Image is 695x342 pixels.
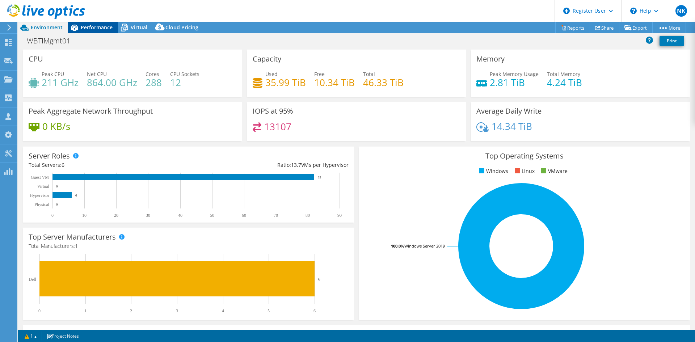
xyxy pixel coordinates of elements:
text: 5 [268,308,270,313]
span: Cloud Pricing [165,24,198,31]
h4: 4.24 TiB [547,79,582,86]
text: 60 [242,213,246,218]
span: CPU Sockets [170,71,199,77]
span: 1 [75,242,78,249]
h4: 0 KB/s [42,122,70,130]
text: 0 [56,185,58,188]
h1: WBTIMgmt01 [24,37,81,45]
a: Project Notes [42,332,84,341]
text: 30 [146,213,150,218]
span: NK [675,5,687,17]
h3: Memory [476,55,505,63]
tspan: 100.0% [391,243,404,249]
text: 50 [210,213,214,218]
a: More [652,22,686,33]
text: 1 [84,308,87,313]
span: 6 [62,161,64,168]
a: Reports [555,22,590,33]
h3: IOPS at 95% [253,107,293,115]
div: Ratio: VMs per Hypervisor [189,161,349,169]
a: Export [619,22,653,33]
span: Total [363,71,375,77]
text: Hypervisor [30,193,49,198]
text: 10 [82,213,87,218]
h3: Peak Aggregate Network Throughput [29,107,153,115]
text: 40 [178,213,182,218]
text: Guest VM [31,175,49,180]
text: 4 [222,308,224,313]
text: 6 [75,194,77,197]
a: 1 [20,332,42,341]
text: 6 [318,277,320,281]
h3: Server Roles [29,152,70,160]
div: Total Servers: [29,161,189,169]
h3: Average Daily Write [476,107,542,115]
text: Physical [34,202,49,207]
svg: \n [630,8,637,14]
text: 0 [38,308,41,313]
h3: Top Operating Systems [365,152,685,160]
text: 2 [130,308,132,313]
span: Used [265,71,278,77]
h4: 13107 [264,123,291,131]
span: 13.7 [291,161,301,168]
li: Linux [513,167,535,175]
h4: 864.00 GHz [87,79,137,86]
text: Dell [29,277,36,282]
li: Windows [477,167,508,175]
span: Cores [146,71,159,77]
h4: 14.34 TiB [492,122,532,130]
h4: Total Manufacturers: [29,242,349,250]
text: 6 [313,308,316,313]
text: 0 [56,203,58,206]
span: Performance [81,24,113,31]
span: Peak Memory Usage [490,71,539,77]
h4: 2.81 TiB [490,79,539,86]
a: Print [660,36,684,46]
a: Share [590,22,619,33]
h4: 35.99 TiB [265,79,306,86]
span: Peak CPU [42,71,64,77]
span: Virtual [131,24,147,31]
text: 90 [337,213,342,218]
text: 82 [318,176,321,179]
text: 3 [176,308,178,313]
li: VMware [539,167,568,175]
span: Free [314,71,325,77]
h3: Capacity [253,55,281,63]
text: 70 [274,213,278,218]
span: Net CPU [87,71,107,77]
h4: 288 [146,79,162,86]
text: 0 [51,213,54,218]
tspan: Windows Server 2019 [404,243,445,249]
h4: 10.34 TiB [314,79,355,86]
text: 20 [114,213,118,218]
h4: 12 [170,79,199,86]
h3: Top Server Manufacturers [29,233,116,241]
span: Total Memory [547,71,580,77]
text: Virtual [37,184,50,189]
h4: 211 GHz [42,79,79,86]
h3: CPU [29,55,43,63]
h4: 46.33 TiB [363,79,404,86]
text: 80 [306,213,310,218]
span: Environment [31,24,63,31]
